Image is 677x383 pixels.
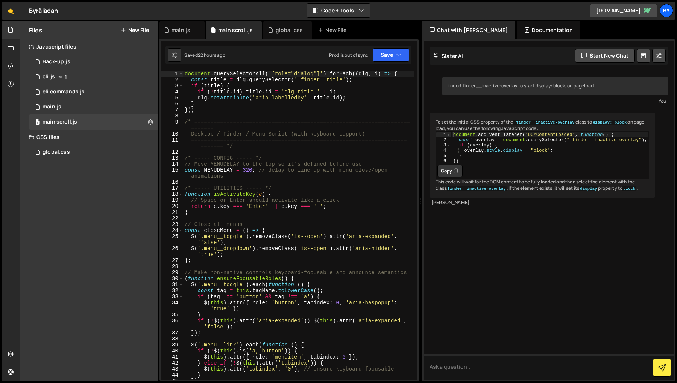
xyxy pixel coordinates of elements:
div: 30 [161,276,183,282]
div: 29 [161,270,183,276]
div: 19 [161,197,183,203]
div: main scroll.js [218,26,253,34]
div: 31 [161,282,183,288]
div: 32 [161,288,183,294]
div: 37 [161,330,183,336]
h2: Files [29,26,43,34]
a: 🤙 [2,2,20,20]
button: New File [121,27,149,33]
div: 20 [161,203,183,209]
div: 11 [161,137,183,149]
div: 10338/35579.js [29,54,158,69]
div: 10338/23371.js [29,69,158,84]
div: 13 [161,155,183,161]
div: 24 [161,227,183,233]
div: 8 [161,113,183,119]
h2: Slater AI [433,52,463,60]
div: 10338/23933.js [29,99,158,114]
div: Back-up.js [43,58,70,65]
a: By [660,4,673,17]
div: global.css [43,149,70,156]
div: cli.js [43,73,55,80]
div: To set the initial CSS property of the class to on page load, you can use the following JavaScrip... [430,113,655,198]
div: 10338/24355.js [29,84,158,99]
div: 41 [161,354,183,360]
div: 28 [161,264,183,270]
div: 3 [161,83,183,89]
div: 33 [161,294,183,300]
span: 1 [65,74,67,80]
div: Saved [184,52,225,58]
div: main.js [172,26,190,34]
div: 12 [161,149,183,155]
div: i need .finder__inactive-overlay to start display: block; on pageload [442,77,668,95]
button: Save [373,48,409,62]
div: Prod is out of sync [329,52,368,58]
div: 22 hours ago [198,52,225,58]
button: Start new chat [575,49,635,63]
code: .finder__inactive-overlay [513,120,575,125]
div: 4 [161,89,183,95]
div: 36 [161,318,183,330]
code: block [622,186,636,191]
div: 44 [161,372,183,378]
div: Javascript files [20,39,158,54]
div: 27 [161,258,183,264]
div: 39 [161,342,183,348]
div: 6 [161,101,183,107]
span: 1 [35,120,40,126]
div: 10338/24192.css [29,145,158,160]
div: 16 [161,179,183,185]
div: 34 [161,300,183,312]
div: 9 [161,119,183,131]
div: 23 [161,221,183,227]
div: cli commands.js [43,89,85,95]
div: Chat with [PERSON_NAME] [422,21,515,39]
div: 5 [161,95,183,101]
div: 1 [436,132,451,137]
div: 7 [161,107,183,113]
div: 10 [161,131,183,137]
div: 22 [161,215,183,221]
div: 1 [161,71,183,77]
div: 35 [161,312,183,318]
div: CSS files [20,130,158,145]
a: [DOMAIN_NAME] [590,4,657,17]
div: 14 [161,161,183,167]
div: You [444,97,666,105]
div: 38 [161,336,183,342]
div: 2 [436,137,451,143]
div: New File [318,26,349,34]
code: display: block [592,120,627,125]
div: 2 [161,77,183,83]
div: Documentation [517,21,580,39]
div: 21 [161,209,183,215]
div: 10338/24973.js [29,114,158,130]
div: global.css [276,26,303,34]
code: display [579,186,598,191]
button: Code + Tools [307,4,370,17]
div: 42 [161,360,183,366]
div: Byrålådan [29,6,58,15]
div: 26 [161,246,183,258]
div: 6 [436,159,451,164]
div: 25 [161,233,183,246]
div: 43 [161,366,183,372]
div: 3 [436,143,451,148]
button: Copy [437,165,463,177]
div: 18 [161,191,183,197]
div: 5 [436,153,451,159]
div: [PERSON_NAME] [431,200,653,206]
code: finder__inactive-overlay [447,186,507,191]
div: 4 [436,148,451,153]
div: 15 [161,167,183,179]
div: main.js [43,104,61,110]
div: 17 [161,185,183,191]
div: main scroll.js [43,119,77,125]
div: 40 [161,348,183,354]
